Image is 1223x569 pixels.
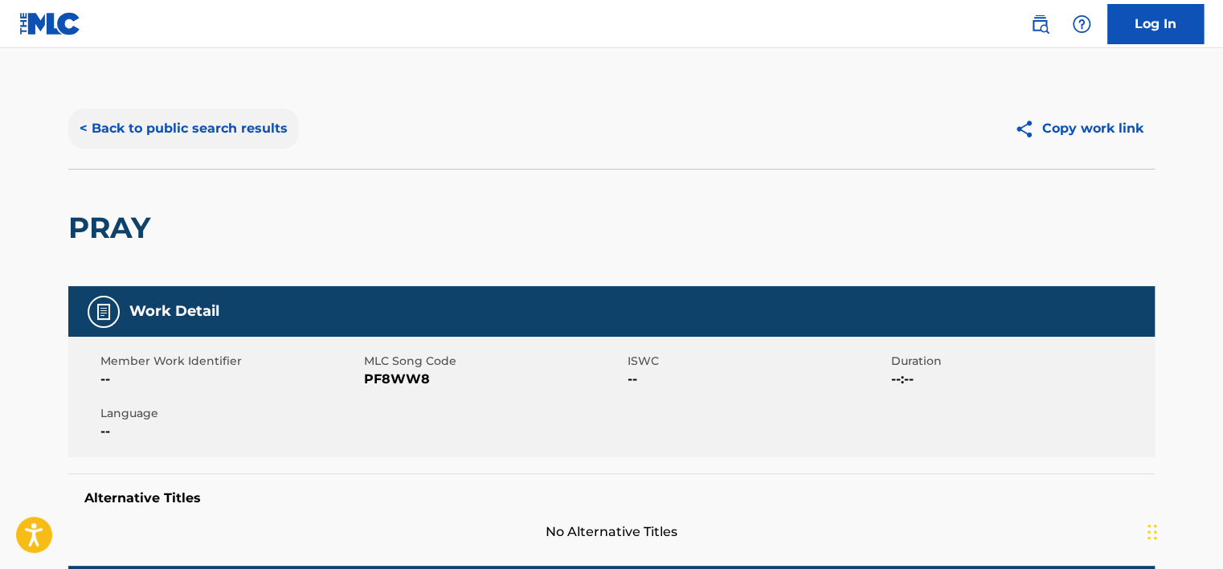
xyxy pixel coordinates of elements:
[68,522,1155,542] span: No Alternative Titles
[1107,4,1204,44] a: Log In
[100,370,360,389] span: --
[94,302,113,321] img: Work Detail
[1066,8,1098,40] div: Help
[1003,108,1155,149] button: Copy work link
[100,405,360,422] span: Language
[1030,14,1049,34] img: search
[68,210,158,246] h2: PRAY
[628,353,887,370] span: ISWC
[891,370,1151,389] span: --:--
[1143,492,1223,569] div: চ্যাট উইজেট
[19,12,81,35] img: MLC Logo
[891,353,1151,370] span: Duration
[68,108,299,149] button: < Back to public search results
[84,490,1139,506] h5: Alternative Titles
[1143,492,1223,569] iframe: Chat Widget
[129,302,219,321] h5: Work Detail
[1147,508,1157,556] div: টেনে আনুন
[364,370,624,389] span: PF8WW8
[100,422,360,441] span: --
[1014,119,1042,139] img: Copy work link
[1024,8,1056,40] a: Public Search
[100,353,360,370] span: Member Work Identifier
[1072,14,1091,34] img: help
[628,370,887,389] span: --
[364,353,624,370] span: MLC Song Code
